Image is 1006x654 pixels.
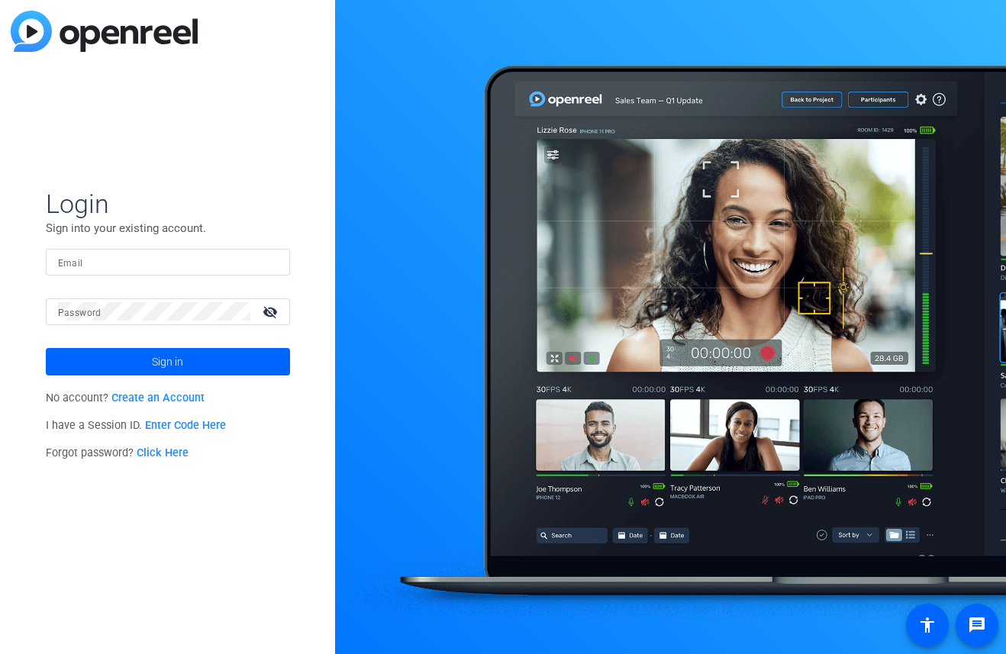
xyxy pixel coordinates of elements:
button: Sign in [46,348,290,375]
span: I have a Session ID. [46,419,227,432]
p: Sign into your existing account. [46,220,290,237]
span: Login [46,188,290,220]
input: Enter Email Address [58,253,278,271]
mat-icon: visibility_off [253,301,290,323]
span: No account? [46,391,205,404]
span: Forgot password? [46,446,189,459]
a: Click Here [137,446,189,459]
a: Enter Code Here [145,419,226,432]
img: blue-gradient.svg [11,11,198,52]
span: Sign in [152,343,183,381]
mat-icon: accessibility [918,616,937,634]
mat-icon: message [968,616,986,634]
a: Create an Account [111,391,205,404]
mat-label: Email [58,258,83,269]
mat-label: Password [58,308,102,318]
